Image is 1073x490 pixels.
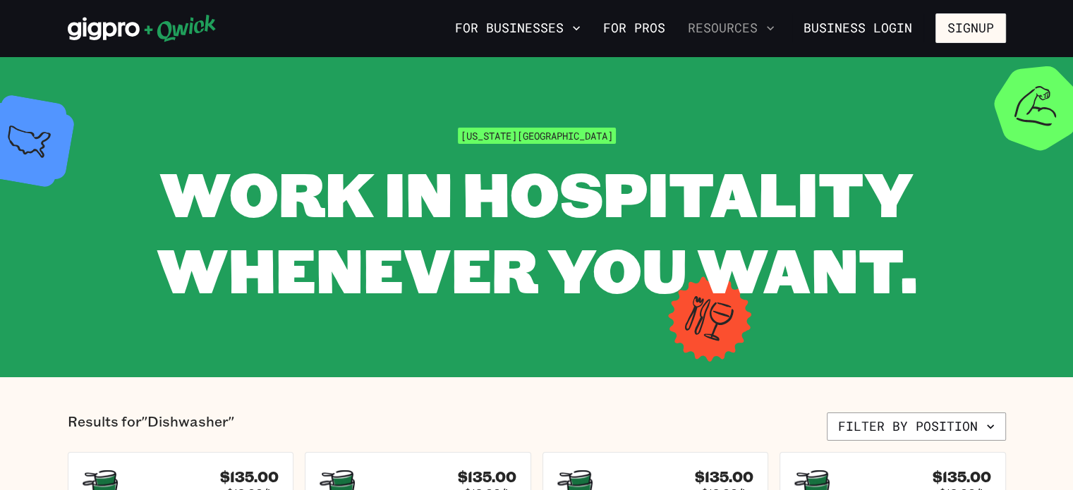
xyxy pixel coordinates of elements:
p: Results for "Dishwasher" [68,412,234,441]
h4: $135.00 [220,468,279,486]
button: Signup [935,13,1006,43]
button: Resources [682,16,780,40]
h4: $135.00 [695,468,753,486]
h4: $135.00 [933,468,991,486]
a: For Pros [598,16,671,40]
span: [US_STATE][GEOGRAPHIC_DATA] [458,128,616,144]
button: Filter by position [827,412,1006,441]
h4: $135.00 [458,468,516,486]
a: Business Login [792,13,924,43]
button: For Businesses [449,16,586,40]
span: WORK IN HOSPITALITY WHENEVER YOU WANT. [157,152,917,310]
